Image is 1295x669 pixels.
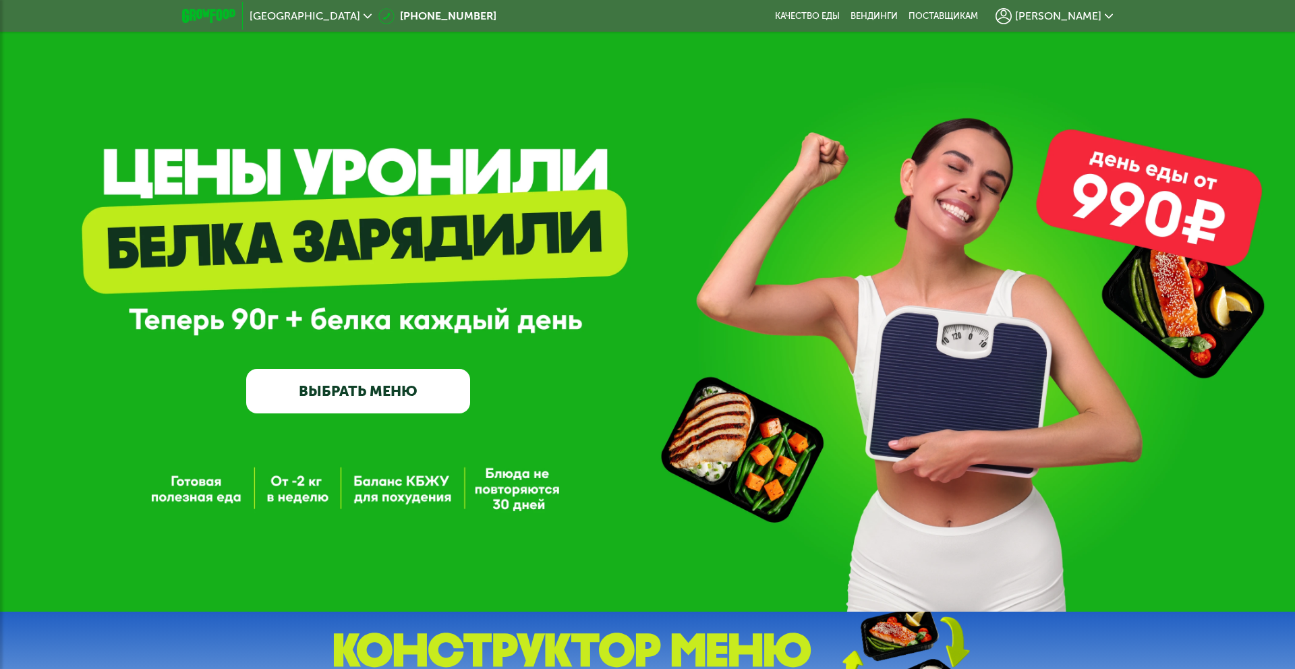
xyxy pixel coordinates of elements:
[1015,11,1101,22] span: [PERSON_NAME]
[851,11,898,22] a: Вендинги
[250,11,360,22] span: [GEOGRAPHIC_DATA]
[246,369,470,414] a: ВЫБРАТЬ МЕНЮ
[378,8,496,24] a: [PHONE_NUMBER]
[775,11,840,22] a: Качество еды
[909,11,978,22] div: поставщикам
